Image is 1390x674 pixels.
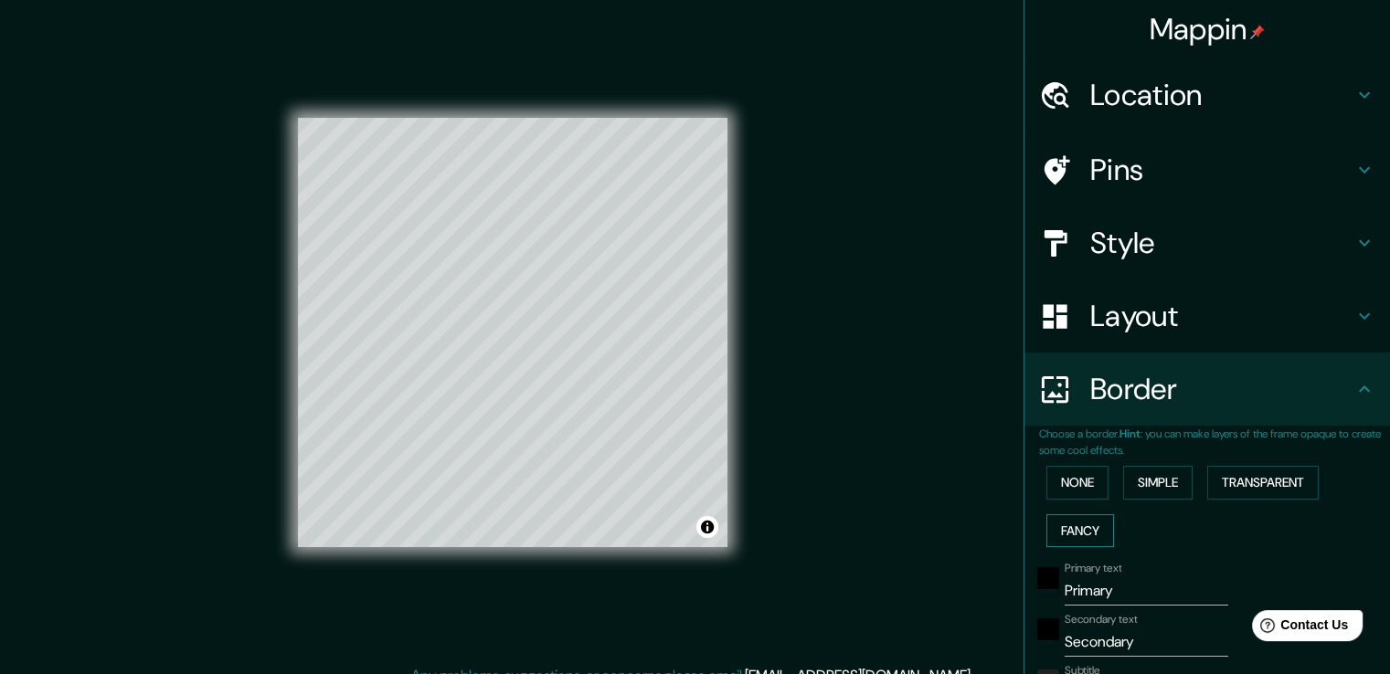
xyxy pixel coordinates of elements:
[1037,618,1059,640] button: black
[696,516,718,538] button: Toggle attribution
[1046,466,1109,500] button: None
[1090,371,1353,407] h4: Border
[1250,25,1265,39] img: pin-icon.png
[1119,427,1141,441] b: Hint
[1090,225,1353,261] h4: Style
[1037,567,1059,589] button: black
[1046,514,1114,548] button: Fancy
[1024,353,1390,426] div: Border
[1090,298,1353,334] h4: Layout
[1024,279,1390,353] div: Layout
[1039,426,1390,458] p: Choose a border. : you can make layers of the frame opaque to create some cool effects.
[1090,152,1353,188] h4: Pins
[1024,133,1390,206] div: Pins
[1207,466,1319,500] button: Transparent
[1150,11,1266,47] h4: Mappin
[1090,77,1353,113] h4: Location
[1065,612,1138,627] label: Secondary text
[1227,603,1370,654] iframe: Help widget launcher
[1123,466,1193,500] button: Simple
[1065,561,1121,576] label: Primary text
[1024,206,1390,279] div: Style
[1024,58,1390,132] div: Location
